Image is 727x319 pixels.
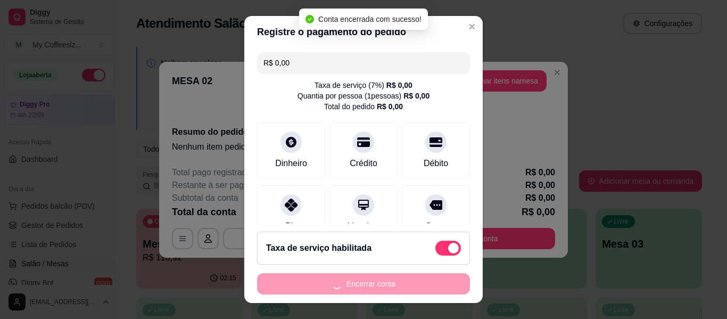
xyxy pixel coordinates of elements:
div: Dinheiro [275,157,307,170]
header: Registre o pagamento do pedido [244,16,483,48]
span: check-circle [305,15,314,23]
div: R$ 0,00 [377,101,403,112]
div: Crédito [350,157,377,170]
div: R$ 0,00 [386,80,412,91]
span: Conta encerrada com sucesso! [318,15,422,23]
input: Ex.: hambúrguer de cordeiro [263,52,464,73]
div: R$ 0,00 [403,91,429,101]
div: Débito [424,157,448,170]
div: Total do pedido [324,101,403,112]
div: Pix [285,220,297,233]
div: Quantia por pessoa ( 1 pessoas) [298,91,429,101]
div: Taxa de serviço ( 7 %) [315,80,412,91]
div: Outro [425,220,447,233]
h2: Taxa de serviço habilitada [266,242,371,255]
div: Voucher [348,220,379,233]
button: Close [464,18,481,35]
